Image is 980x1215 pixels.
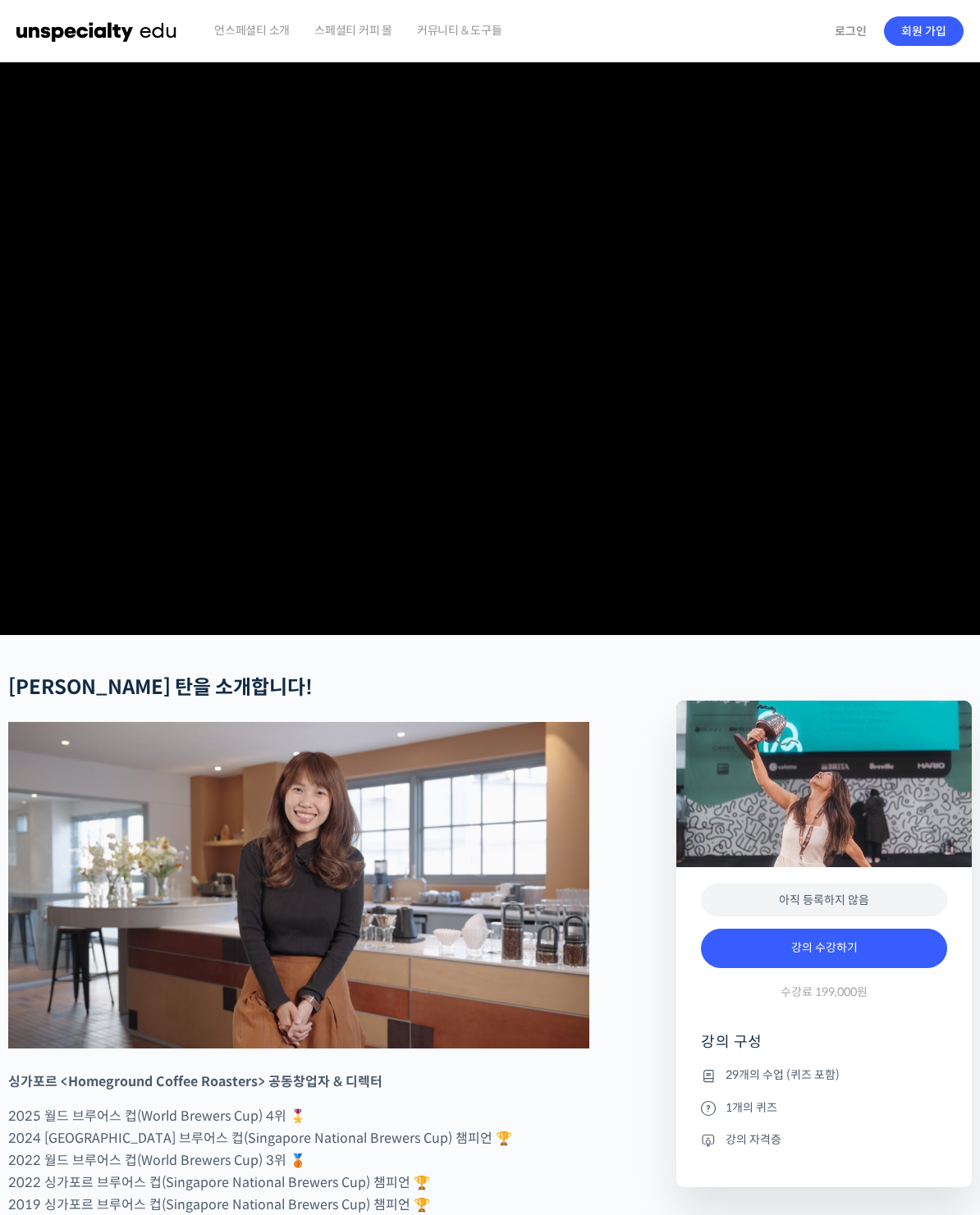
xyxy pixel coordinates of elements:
h4: 강의 구성 [701,1032,947,1065]
li: 강의 자격증 [701,1130,947,1149]
a: 회원 가입 [884,16,964,46]
a: 로그인 [825,12,877,50]
a: 강의 수강하기 [701,929,947,968]
div: 아직 등록하지 않음 [701,884,947,917]
strong: 싱가포르 <Homeground Coffee Roasters> 공동창업자 & 디렉터 [8,1073,382,1090]
li: 29개의 수업 (퀴즈 포함) [701,1066,947,1085]
li: 1개의 퀴즈 [701,1098,947,1117]
span: 수강료 199,000원 [781,984,868,1000]
strong: [PERSON_NAME] 탄을 소개합니다! [8,675,313,700]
